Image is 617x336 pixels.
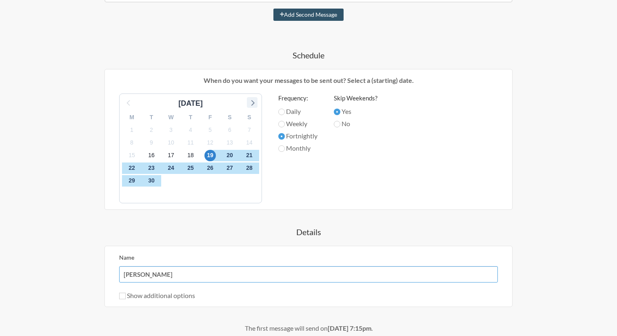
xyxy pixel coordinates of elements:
span: Saturday 18 October 2025 [185,150,196,161]
span: Wednesday 15 October 2025 [126,150,138,161]
span: Thursday 16 October 2025 [146,150,157,161]
span: Wednesday 8 October 2025 [126,137,138,148]
span: Wednesday 29 October 2025 [126,175,138,187]
span: Monday 6 October 2025 [224,124,235,136]
span: Friday 17 October 2025 [165,150,177,161]
div: S [220,111,240,124]
div: M [122,111,142,124]
span: Sunday 5 October 2025 [204,124,216,136]
p: When do you want your messages to be sent out? Select a (starting) date. [111,76,506,85]
span: Sunday 19 October 2025 [204,150,216,161]
span: Saturday 4 October 2025 [185,124,196,136]
input: Fortnightly [278,133,285,140]
span: Tuesday 14 October 2025 [244,137,255,148]
input: Monthly [278,145,285,152]
span: Sunday 12 October 2025 [204,137,216,148]
div: [DATE] [175,98,206,109]
div: The first message will send on . [72,323,545,333]
div: S [240,111,259,124]
label: Frequency: [278,93,317,103]
input: Daily [278,109,285,115]
span: Friday 10 October 2025 [165,137,177,148]
input: Yes [334,109,340,115]
label: Yes [334,107,377,116]
label: Daily [278,107,317,116]
span: Thursday 2 October 2025 [146,124,157,136]
span: Monday 27 October 2025 [224,162,235,174]
div: T [181,111,200,124]
span: Friday 24 October 2025 [165,162,177,174]
div: T [142,111,161,124]
span: Sunday 26 October 2025 [204,162,216,174]
label: Monthly [278,143,317,153]
input: No [334,121,340,127]
span: Wednesday 22 October 2025 [126,162,138,174]
span: Monday 13 October 2025 [224,137,235,148]
span: Tuesday 21 October 2025 [244,150,255,161]
span: Saturday 11 October 2025 [185,137,196,148]
label: Skip Weekends? [334,93,377,103]
strong: [DATE] 7:15pm [328,324,371,332]
div: W [161,111,181,124]
div: F [200,111,220,124]
h4: Schedule [72,49,545,61]
label: Name [119,254,134,261]
label: Show additional options [119,291,195,299]
button: Add Second Message [273,9,344,21]
span: Tuesday 28 October 2025 [244,162,255,174]
input: We suggest a 2 to 4 word name [119,266,498,283]
span: Monday 20 October 2025 [224,150,235,161]
span: Wednesday 1 October 2025 [126,124,138,136]
h4: Details [72,226,545,238]
span: Tuesday 7 October 2025 [244,124,255,136]
label: Weekly [278,119,317,129]
span: Friday 3 October 2025 [165,124,177,136]
label: Fortnightly [278,131,317,141]
input: Weekly [278,121,285,127]
input: Show additional options [119,293,126,299]
span: Thursday 30 October 2025 [146,175,157,187]
span: Thursday 9 October 2025 [146,137,157,148]
span: Thursday 23 October 2025 [146,162,157,174]
label: No [334,119,377,129]
span: Saturday 25 October 2025 [185,162,196,174]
